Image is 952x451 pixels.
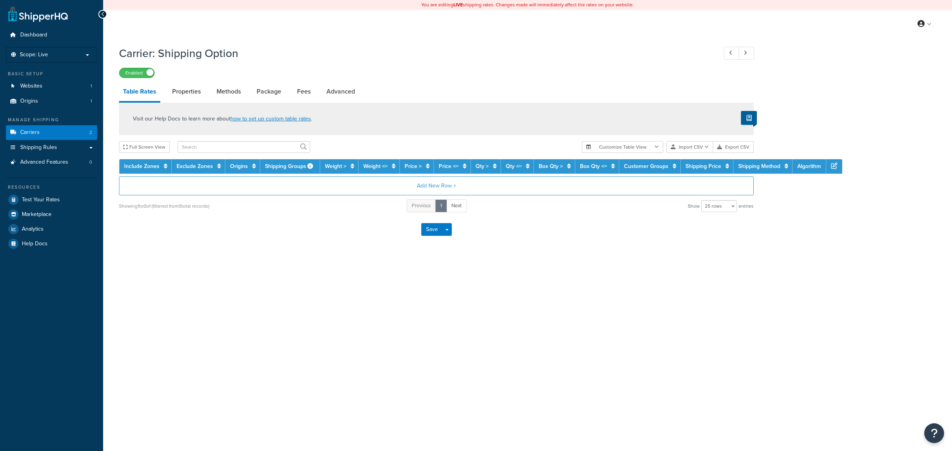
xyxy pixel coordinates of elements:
[741,111,757,125] button: Show Help Docs
[119,176,754,195] button: Add New Row +
[476,162,489,170] a: Qty >
[724,47,739,60] a: Previous Record
[260,159,320,174] th: Shipping Groups
[177,162,213,170] a: Exclude Zones
[325,162,346,170] a: Weight >
[119,46,709,61] h1: Carrier: Shipping Option
[230,115,311,123] a: how to set up custom table rates
[666,141,713,153] button: Import CSV
[582,141,663,153] button: Customize Table View
[685,162,721,170] a: Shipping Price
[453,1,463,8] b: LIVE
[89,159,92,166] span: 0
[6,184,97,191] div: Resources
[6,125,97,140] li: Carriers
[230,162,248,170] a: Origins
[22,211,52,218] span: Marketplace
[924,423,944,443] button: Open Resource Center
[439,162,459,170] a: Price <=
[6,222,97,236] a: Analytics
[421,223,443,236] button: Save
[713,141,754,153] button: Export CSV
[363,162,388,170] a: Weight <=
[6,155,97,170] a: Advanced Features0
[90,98,92,105] span: 1
[6,193,97,207] a: Test Your Rates
[6,207,97,222] a: Marketplace
[738,162,780,170] a: Shipping Method
[124,162,159,170] a: Include Zones
[412,202,431,209] span: Previous
[6,125,97,140] a: Carriers2
[178,141,310,153] input: Search
[213,82,245,101] a: Methods
[293,82,315,101] a: Fees
[20,129,40,136] span: Carriers
[793,159,826,174] th: Algorithm
[739,47,754,60] a: Next Record
[22,197,60,203] span: Test Your Rates
[119,141,170,153] button: Full Screen View
[739,201,754,212] span: entries
[20,83,42,90] span: Websites
[119,201,209,212] div: Showing 1 to 0 of (filtered from 0 total records)
[168,82,205,101] a: Properties
[119,68,154,78] label: Enabled
[6,117,97,123] div: Manage Shipping
[90,83,92,90] span: 1
[6,79,97,94] a: Websites1
[688,201,700,212] span: Show
[407,199,436,212] a: Previous
[119,82,160,103] a: Table Rates
[20,32,47,38] span: Dashboard
[22,241,48,247] span: Help Docs
[435,199,447,212] a: 1
[6,94,97,109] li: Origins
[6,155,97,170] li: Advanced Features
[22,226,44,233] span: Analytics
[6,28,97,42] a: Dashboard
[624,162,668,170] a: Customer Groups
[20,159,68,166] span: Advanced Features
[89,129,92,136] span: 2
[6,79,97,94] li: Websites
[539,162,563,170] a: Box Qty >
[20,52,48,58] span: Scope: Live
[322,82,359,101] a: Advanced
[6,94,97,109] a: Origins1
[133,115,312,123] p: Visit our Help Docs to learn more about .
[451,202,462,209] span: Next
[506,162,522,170] a: Qty <=
[253,82,285,101] a: Package
[580,162,607,170] a: Box Qty <=
[6,140,97,155] a: Shipping Rules
[20,144,57,151] span: Shipping Rules
[405,162,422,170] a: Price >
[446,199,467,212] a: Next
[6,71,97,77] div: Basic Setup
[6,237,97,251] a: Help Docs
[20,98,38,105] span: Origins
